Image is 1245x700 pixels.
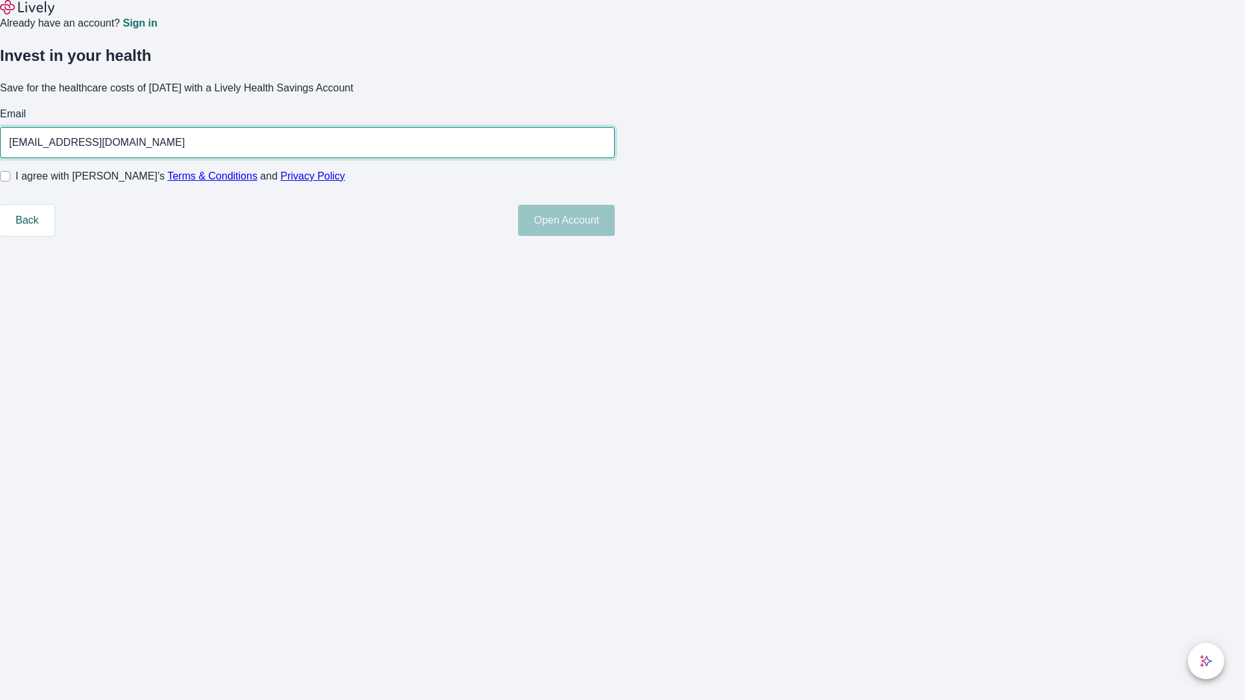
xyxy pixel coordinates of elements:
[1188,643,1224,679] button: chat
[281,170,346,181] a: Privacy Policy
[16,169,345,184] span: I agree with [PERSON_NAME]’s and
[1200,655,1213,668] svg: Lively AI Assistant
[123,18,157,29] a: Sign in
[167,170,257,181] a: Terms & Conditions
